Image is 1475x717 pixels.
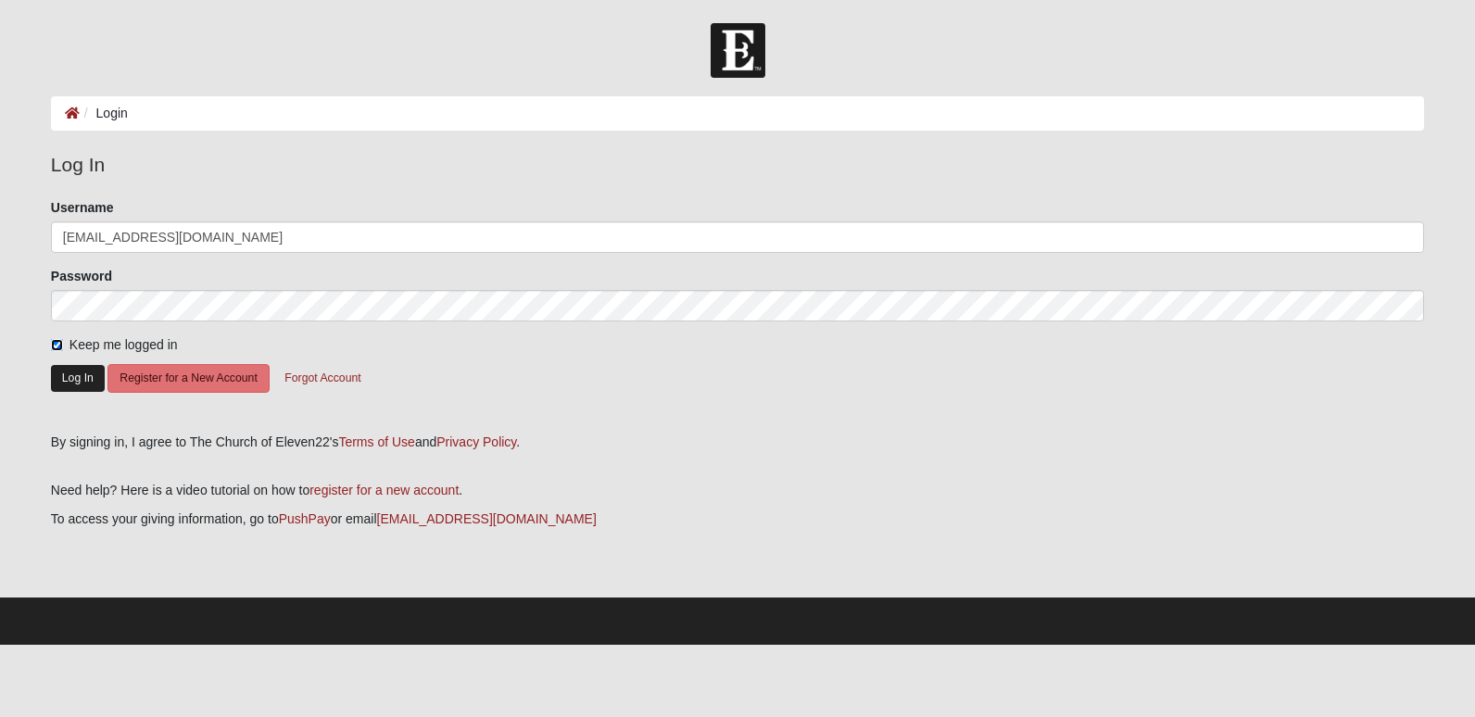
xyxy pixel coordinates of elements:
[51,509,1424,529] p: To access your giving information, go to or email
[51,339,63,351] input: Keep me logged in
[51,198,114,217] label: Username
[309,483,459,497] a: register for a new account
[69,337,178,352] span: Keep me logged in
[51,433,1424,452] div: By signing in, I agree to The Church of Eleven22's and .
[80,104,128,123] li: Login
[338,434,414,449] a: Terms of Use
[377,511,597,526] a: [EMAIL_ADDRESS][DOMAIN_NAME]
[51,481,1424,500] p: Need help? Here is a video tutorial on how to .
[436,434,516,449] a: Privacy Policy
[272,364,372,393] button: Forgot Account
[279,511,331,526] a: PushPay
[107,364,269,393] button: Register for a New Account
[51,150,1424,180] legend: Log In
[51,365,105,392] button: Log In
[711,23,765,78] img: Church of Eleven22 Logo
[51,267,112,285] label: Password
